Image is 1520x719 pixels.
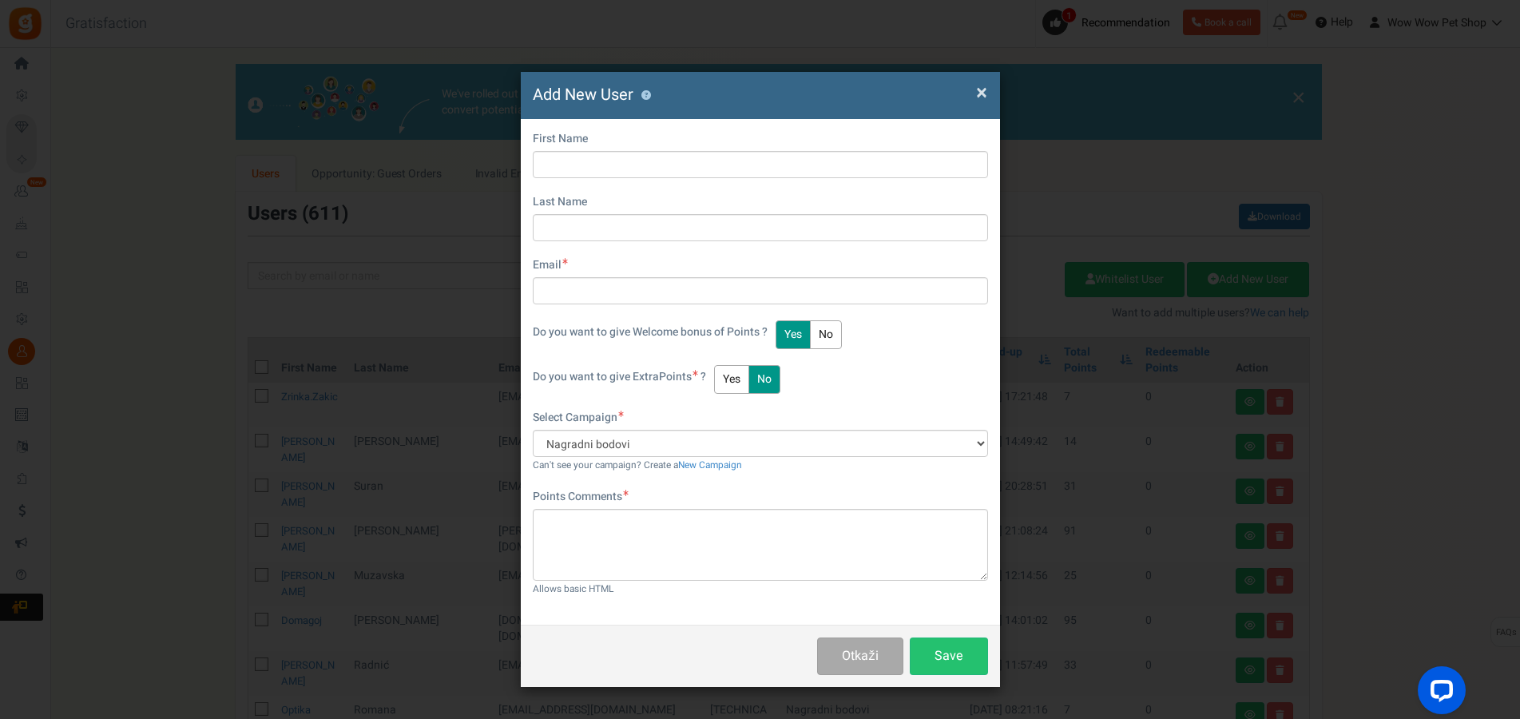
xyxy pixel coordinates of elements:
[700,368,706,385] span: ?
[810,320,842,349] button: No
[533,257,568,273] label: Email
[533,324,768,340] label: Do you want to give Welcome bonus of Points ?
[533,489,629,505] label: Points Comments
[678,459,742,472] a: New Campaign
[533,194,587,210] label: Last Name
[910,638,988,675] button: Save
[533,368,659,385] span: Do you want to give Extra
[533,131,588,147] label: First Name
[714,365,749,394] button: Yes
[533,459,742,472] small: Can't see your campaign? Create a
[533,369,706,385] label: Points
[641,90,652,101] button: ?
[976,77,987,108] span: ×
[533,410,624,426] label: Select Campaign
[533,582,613,596] small: Allows basic HTML
[817,638,903,675] button: Otkaži
[748,365,780,394] button: No
[776,320,811,349] button: Yes
[533,83,633,106] span: Add New User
